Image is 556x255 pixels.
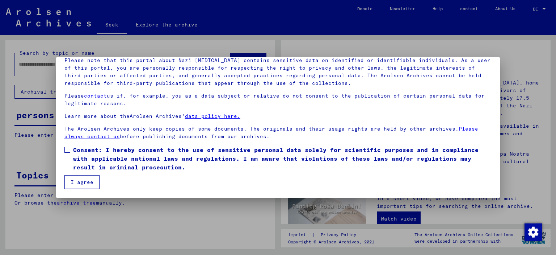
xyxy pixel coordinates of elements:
[130,113,185,119] font: Arolsen Archives’
[64,126,459,132] font: The Arolsen Archives only keep copies of some documents. The originals and their usage rights are...
[64,92,485,107] font: us if, for example, you as a data subject or relative do not consent to the publication of certai...
[64,92,84,99] font: Please
[71,179,93,185] font: I agree
[525,223,542,241] img: Change consent
[64,113,130,119] font: Learn more about the
[120,133,270,140] font: before publishing documents from our archives.
[185,113,240,119] a: data policy here.
[64,175,100,189] button: I agree
[524,223,542,240] div: Change consent
[73,146,479,171] font: Consent: I hereby consent to the use of sensitive personal data solely for scientific purposes an...
[84,92,107,99] a: contact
